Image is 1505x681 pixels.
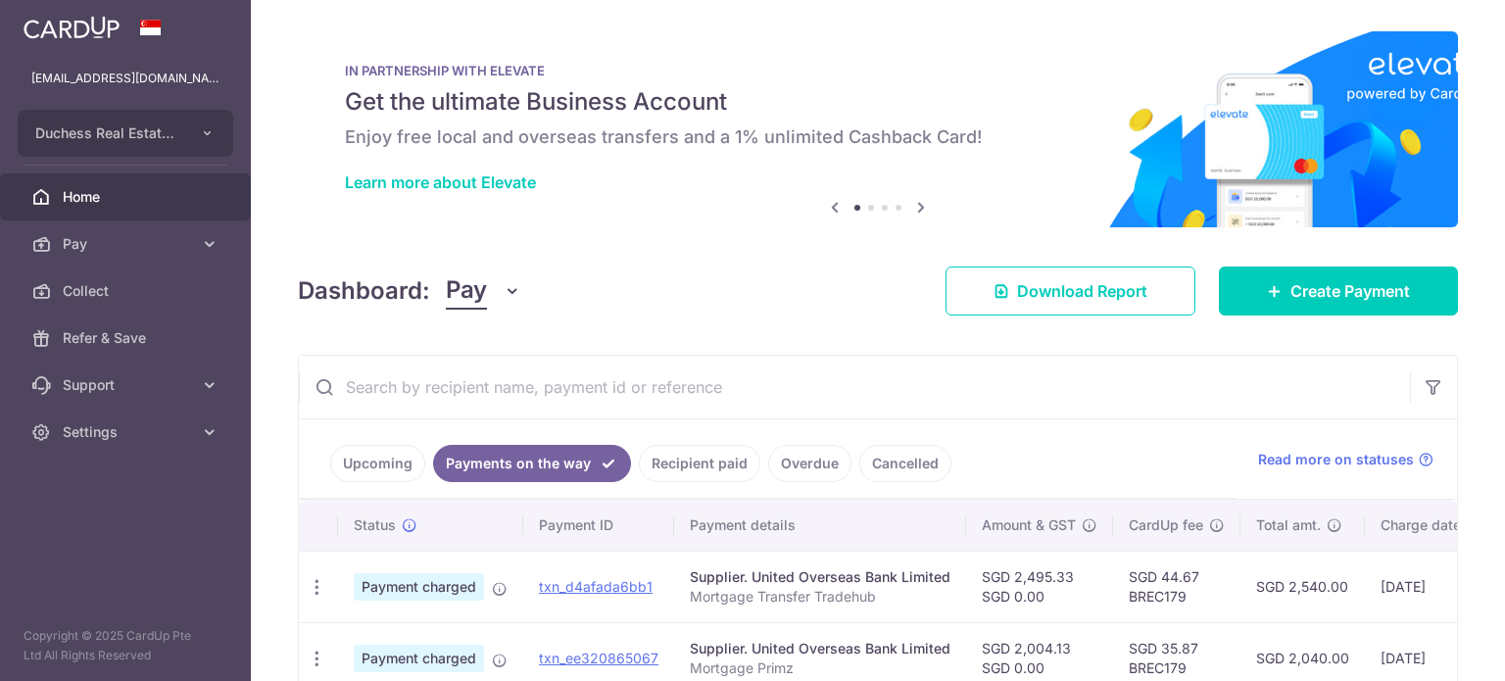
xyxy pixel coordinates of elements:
input: Search by recipient name, payment id or reference [299,356,1410,418]
a: Overdue [768,445,851,482]
a: Recipient paid [639,445,760,482]
button: Duchess Real Estate Investment Pte Ltd [18,110,233,157]
span: Pay [446,272,487,310]
p: IN PARTNERSHIP WITH ELEVATE [345,63,1411,78]
a: Create Payment [1219,267,1458,316]
span: Read more on statuses [1258,450,1414,469]
a: txn_ee320865067 [539,650,658,666]
span: Duchess Real Estate Investment Pte Ltd [35,123,180,143]
span: Pay [63,234,192,254]
p: [EMAIL_ADDRESS][DOMAIN_NAME] [31,69,219,88]
h5: Get the ultimate Business Account [345,86,1411,118]
td: SGD 2,540.00 [1240,551,1365,622]
span: Collect [63,281,192,301]
a: txn_d4afada6bb1 [539,578,653,595]
td: SGD 44.67 BREC179 [1113,551,1240,622]
th: Payment details [674,500,966,551]
button: Pay [446,272,521,310]
span: Support [63,375,192,395]
a: Upcoming [330,445,425,482]
img: CardUp [24,16,120,39]
div: Supplier. United Overseas Bank Limited [690,567,950,587]
th: Payment ID [523,500,674,551]
a: Download Report [946,267,1195,316]
span: Download Report [1017,279,1147,303]
p: Mortgage Transfer Tradehub [690,587,950,607]
span: Total amt. [1256,515,1321,535]
td: [DATE] [1365,551,1498,622]
span: Refer & Save [63,328,192,348]
span: Home [63,187,192,207]
a: Payments on the way [433,445,631,482]
a: Learn more about Elevate [345,172,536,192]
span: Amount & GST [982,515,1076,535]
p: Mortgage Primz [690,658,950,678]
span: CardUp fee [1129,515,1203,535]
a: Cancelled [859,445,951,482]
span: Create Payment [1290,279,1410,303]
a: Read more on statuses [1258,450,1433,469]
td: SGD 2,495.33 SGD 0.00 [966,551,1113,622]
h4: Dashboard: [298,273,430,309]
div: Supplier. United Overseas Bank Limited [690,639,950,658]
span: Payment charged [354,573,484,601]
h6: Enjoy free local and overseas transfers and a 1% unlimited Cashback Card! [345,125,1411,149]
img: Renovation banner [298,31,1458,227]
span: Charge date [1381,515,1461,535]
span: Settings [63,422,192,442]
span: Status [354,515,396,535]
span: Payment charged [354,645,484,672]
